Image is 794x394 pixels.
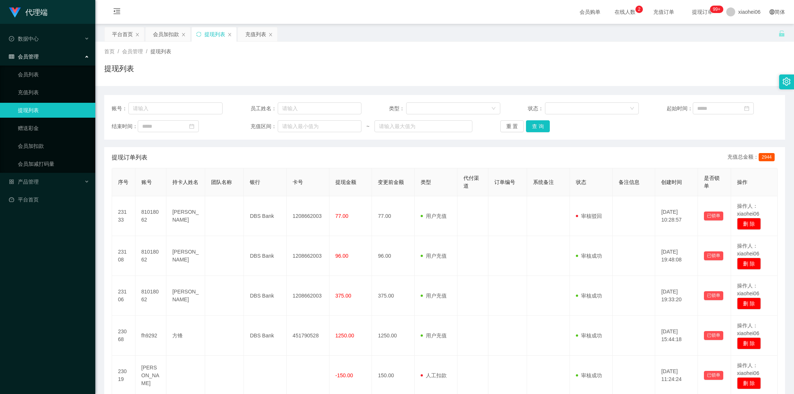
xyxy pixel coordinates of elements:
[727,153,778,162] div: 充值总金额：
[287,316,329,356] td: 451790528
[619,179,640,185] span: 备注信息
[18,121,89,136] a: 赠送彩金
[737,258,761,270] button: 删 除
[244,196,287,236] td: DBS Bank
[769,9,775,15] i: 图标: global
[655,196,698,236] td: [DATE] 10:28:57
[737,362,759,376] span: 操作人：xiaohei06
[250,179,260,185] span: 银行
[166,236,205,276] td: [PERSON_NAME]
[287,276,329,316] td: 1208662003
[244,276,287,316] td: DBS Bank
[737,179,747,185] span: 操作
[655,276,698,316] td: [DATE] 19:33:20
[25,0,48,24] h1: 代理端
[576,253,602,259] span: 审核成功
[245,27,266,41] div: 充值列表
[704,212,723,220] button: 已锁单
[135,32,140,37] i: 图标: close
[18,156,89,171] a: 会员加减打码量
[528,105,545,112] span: 状态：
[335,333,354,339] span: 1250.00
[737,298,761,309] button: 删 除
[135,316,166,356] td: fh9292
[293,179,303,185] span: 卡号
[378,179,404,185] span: 变更前金额
[9,179,39,185] span: 产品管理
[630,106,634,111] i: 图标: down
[463,175,479,189] span: 代付渠道
[704,371,723,380] button: 已锁单
[688,9,717,15] span: 提现订单
[361,123,374,130] span: ~
[227,32,232,37] i: 图标: close
[494,179,515,185] span: 订单编号
[18,85,89,100] a: 充值列表
[104,48,115,54] span: 首页
[9,192,89,207] a: 图标: dashboard平台首页
[737,203,759,217] span: 操作人：xiaohei06
[104,63,134,74] h1: 提现列表
[667,105,693,112] span: 起始时间：
[112,123,138,130] span: 结束时间：
[635,6,643,13] sup: 2
[744,106,749,111] i: 图标: calendar
[244,316,287,356] td: DBS Bank
[141,179,152,185] span: 账号
[251,105,278,112] span: 员工姓名：
[278,102,361,114] input: 请输入
[737,322,759,336] span: 操作人：xiaohei06
[335,213,348,219] span: 77.00
[737,218,761,230] button: 删 除
[268,32,273,37] i: 图标: close
[661,179,682,185] span: 创建时间
[421,253,447,259] span: 用户充值
[737,377,761,389] button: 删 除
[650,9,678,15] span: 充值订单
[9,36,39,42] span: 数据中心
[112,153,147,162] span: 提现订单列表
[421,372,447,378] span: 人工扣款
[122,48,143,54] span: 会员管理
[181,32,186,37] i: 图标: close
[166,316,205,356] td: 方锋
[737,283,759,296] span: 操作人：xiaohei06
[704,175,720,189] span: 是否锁单
[704,251,723,260] button: 已锁单
[18,103,89,118] a: 提现列表
[421,179,431,185] span: 类型
[104,0,130,24] i: 图标: menu-fold
[374,120,472,132] input: 请输入最大值为
[737,337,761,349] button: 删 除
[18,67,89,82] a: 会员列表
[389,105,406,112] span: 类型：
[118,48,119,54] span: /
[9,179,14,184] i: 图标: appstore-o
[655,236,698,276] td: [DATE] 19:48:08
[146,48,147,54] span: /
[278,120,361,132] input: 请输入最小值为
[135,236,166,276] td: 81018062
[576,372,602,378] span: 审核成功
[118,179,128,185] span: 序号
[576,293,602,299] span: 审核成功
[9,54,14,59] i: 图标: table
[704,291,723,300] button: 已锁单
[196,32,201,37] i: 图标: sync
[9,7,21,18] img: logo.9652507e.png
[372,196,415,236] td: 77.00
[166,276,205,316] td: [PERSON_NAME]
[576,213,602,219] span: 审核驳回
[128,102,223,114] input: 请输入
[204,27,225,41] div: 提现列表
[9,54,39,60] span: 会员管理
[153,27,179,41] div: 会员加扣款
[372,276,415,316] td: 375.00
[172,179,198,185] span: 持卡人姓名
[372,236,415,276] td: 96.00
[421,213,447,219] span: 用户充值
[421,333,447,339] span: 用户充值
[491,106,496,111] i: 图标: down
[710,6,723,13] sup: 1191
[335,253,348,259] span: 96.00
